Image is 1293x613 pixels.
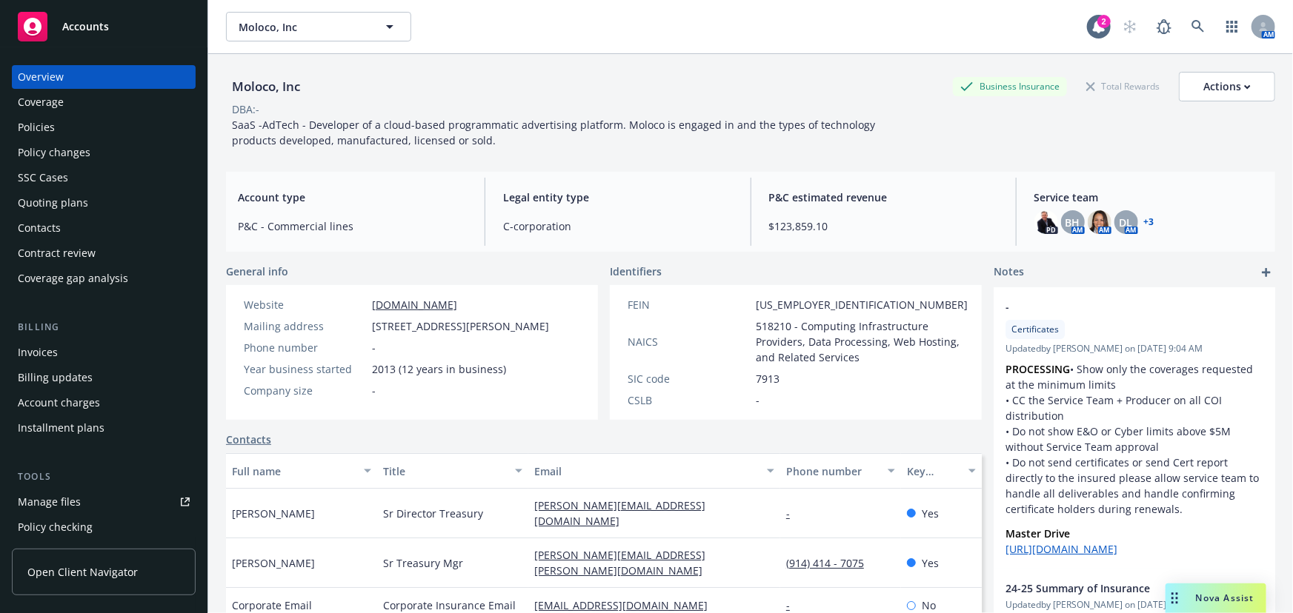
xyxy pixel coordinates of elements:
div: Coverage gap analysis [18,267,128,290]
div: FEIN [628,297,750,312]
div: CSLB [628,392,750,408]
span: P&C estimated revenue [769,190,998,205]
div: Total Rewards [1079,77,1167,96]
div: Policies [18,115,55,139]
a: Manage files [12,490,196,514]
div: Invoices [18,341,58,364]
button: Title [377,453,528,489]
a: Policy checking [12,515,196,539]
span: General info [226,264,288,279]
div: Title [383,463,506,479]
div: Moloco, Inc [226,77,306,96]
span: Sr Treasury Mgr [383,555,463,571]
a: Search [1183,12,1213,41]
div: Coverage [18,90,64,114]
div: Mailing address [244,318,366,334]
div: Overview [18,65,64,89]
a: Contract review [12,241,196,265]
a: [EMAIL_ADDRESS][DOMAIN_NAME] [534,598,719,612]
div: Policy changes [18,141,90,164]
span: C-corporation [503,218,732,234]
div: Billing updates [18,366,93,389]
span: 2013 (12 years in business) [372,361,506,377]
span: Updated by [PERSON_NAME] on [DATE] 9:04 AM [1006,342,1263,355]
div: Drag to move [1166,583,1184,613]
img: photo [1034,210,1058,234]
div: Contract review [18,241,96,265]
div: Account charges [18,391,100,415]
span: Service team [1034,190,1263,205]
span: [PERSON_NAME] [232,555,315,571]
span: Sr Director Treasury [383,506,483,521]
div: Actions [1203,73,1251,101]
span: 24-25 Summary of Insurance [1006,580,1225,596]
div: Tools [12,469,196,484]
a: Account charges [12,391,196,415]
span: Yes [922,555,939,571]
div: Email [534,463,758,479]
div: Installment plans [18,416,104,440]
span: Moloco, Inc [239,19,367,35]
a: - [786,506,802,520]
span: No [922,597,936,613]
span: Open Client Navigator [27,564,138,580]
span: [PERSON_NAME] [232,506,315,521]
div: Contacts [18,216,61,240]
img: photo [1088,210,1111,234]
span: Notes [994,264,1024,281]
strong: PROCESSING [1006,362,1070,376]
div: -CertificatesUpdatedby [PERSON_NAME] on [DATE] 9:04 AMPROCESSING• Show only the coverages request... [994,287,1275,569]
span: Certificates [1011,323,1059,336]
span: P&C - Commercial lines [238,218,467,234]
span: Corporate Insurance Email [383,597,516,613]
span: Account type [238,190,467,205]
div: 2 [1097,15,1111,28]
span: BH [1066,215,1080,230]
a: Invoices [12,341,196,364]
a: [URL][DOMAIN_NAME] [1006,542,1117,556]
button: Key contact [901,453,982,489]
span: - [372,383,376,398]
span: $123,859.10 [769,218,998,234]
span: DL [1120,215,1133,230]
a: +3 [1144,218,1154,227]
button: Email [528,453,780,489]
div: Billing [12,320,196,335]
a: Start snowing [1115,12,1145,41]
a: Coverage [12,90,196,114]
button: Nova Assist [1166,583,1266,613]
div: Business Insurance [953,77,1067,96]
span: 7913 [756,371,780,386]
a: Coverage gap analysis [12,267,196,290]
div: Manage files [18,490,81,514]
span: Yes [922,506,939,521]
strong: Master Drive [1006,526,1070,540]
span: 518210 - Computing Infrastructure Providers, Data Processing, Web Hosting, and Related Services [756,318,968,365]
a: [DOMAIN_NAME] [372,298,457,312]
div: Year business started [244,361,366,377]
div: Quoting plans [18,191,88,215]
span: - [1006,299,1225,315]
span: - [756,392,759,408]
span: Nova Assist [1196,592,1254,604]
a: Installment plans [12,416,196,440]
a: Switch app [1217,12,1247,41]
span: [STREET_ADDRESS][PERSON_NAME] [372,318,549,334]
div: NAICS [628,334,750,349]
span: Identifiers [610,264,662,279]
a: add [1257,264,1275,281]
div: SIC code [628,371,750,386]
span: - [372,340,376,355]
a: Contacts [226,432,271,447]
a: - [786,598,802,612]
a: [PERSON_NAME][EMAIL_ADDRESS][PERSON_NAME][DOMAIN_NAME] [534,548,714,577]
span: Corporate Email [232,597,312,613]
div: Website [244,297,366,312]
a: Quoting plans [12,191,196,215]
div: Policy checking [18,515,93,539]
a: Overview [12,65,196,89]
a: Policy changes [12,141,196,164]
div: Phone number [786,463,879,479]
span: [US_EMPLOYER_IDENTIFICATION_NUMBER] [756,297,968,312]
button: Full name [226,453,377,489]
